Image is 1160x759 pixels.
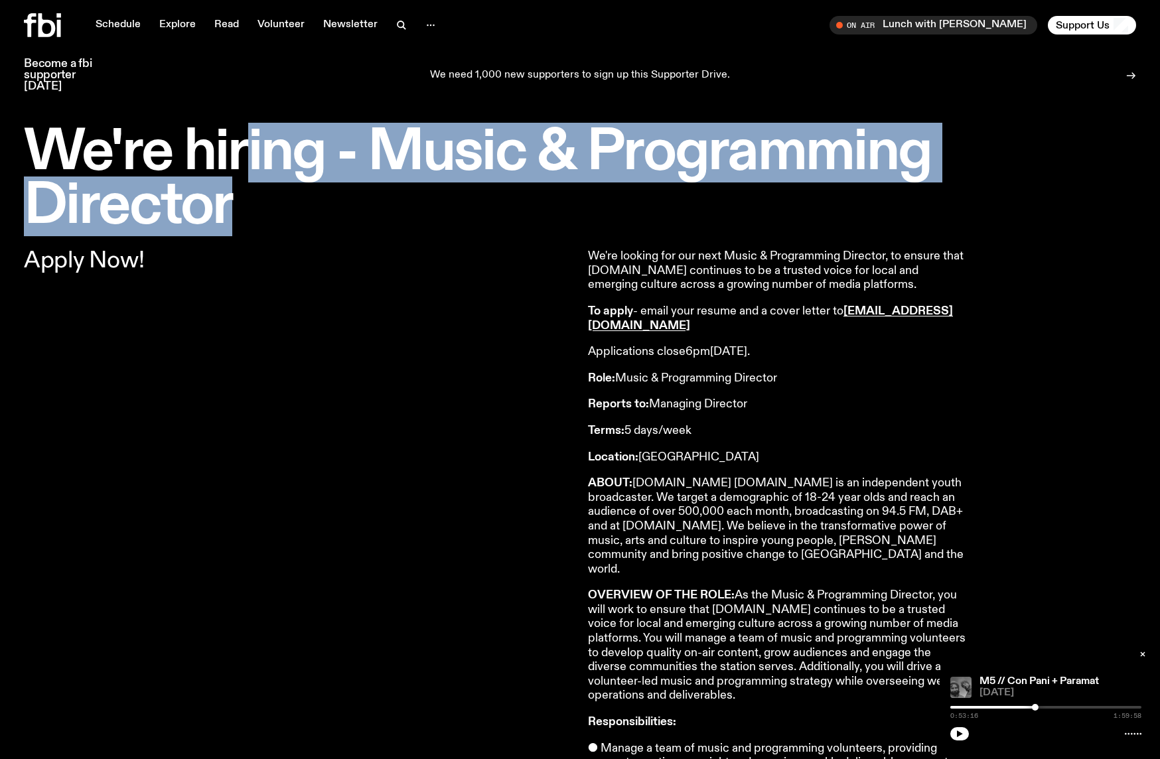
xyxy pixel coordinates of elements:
p: 5 days/week [588,424,970,439]
p: We need 1,000 new supporters to sign up this Supporter Drive. [430,70,730,82]
p: [DOMAIN_NAME] [DOMAIN_NAME] is an independent youth broadcaster. We target a demographic of 18-24... [588,476,970,577]
span: Support Us [1056,19,1110,31]
span: 1:59:58 [1114,713,1141,719]
strong: Role: [588,372,615,384]
strong: OVERVIEW OF THE ROLE: [588,589,735,601]
a: Newsletter [315,16,386,34]
span: [DATE] [979,688,1141,698]
p: - email your resume and a cover letter to [588,305,970,333]
h1: We're hiring - Music & Programming Director [24,126,1136,234]
p: Apply Now! [24,249,572,272]
p: As the Music & Programming Director, you will work to ensure that [DOMAIN_NAME] continues to be a... [588,588,970,703]
a: Volunteer [250,16,313,34]
strong: Reports to: [588,398,649,410]
button: On AirLunch with [PERSON_NAME] [830,16,1037,34]
p: Music & Programming Director [588,372,970,386]
span: 0:53:16 [950,713,978,719]
strong: To apply [588,305,633,317]
p: Managing Director [588,397,970,412]
p: [GEOGRAPHIC_DATA] [588,450,970,465]
p: Applications close 6pm[DATE]. [588,345,970,360]
strong: Location: [588,451,638,463]
a: [EMAIL_ADDRESS][DOMAIN_NAME] [588,305,953,332]
strong: Responsibilities: [588,716,676,728]
button: Support Us [1048,16,1136,34]
a: Read [206,16,247,34]
a: M5 // Con Pani + Paramat [979,676,1099,687]
strong: ABOUT: [588,477,632,489]
a: Explore [151,16,204,34]
p: We're looking for our next Music & Programming Director, to ensure that [DOMAIN_NAME] continues t... [588,249,970,293]
a: Schedule [88,16,149,34]
strong: Terms: [588,425,624,437]
h3: Become a fbi supporter [DATE] [24,58,109,92]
